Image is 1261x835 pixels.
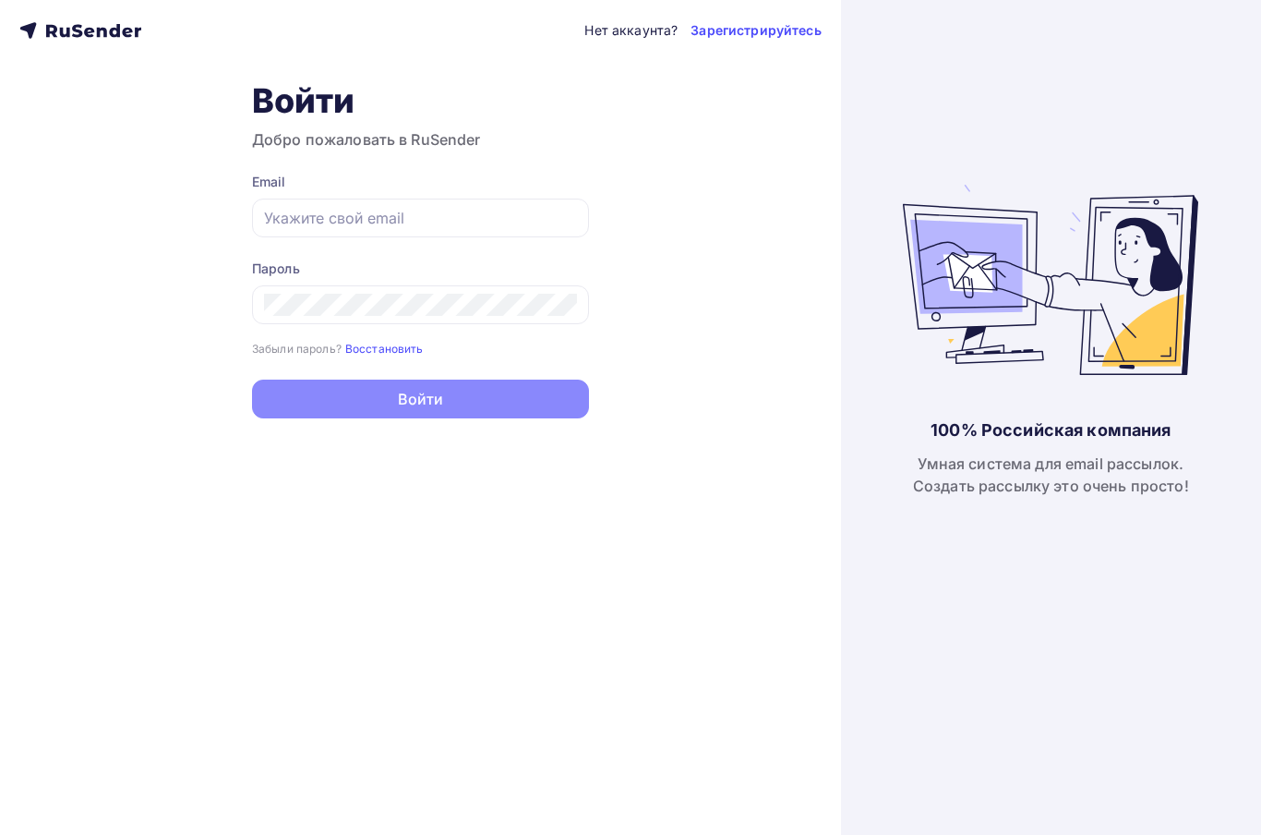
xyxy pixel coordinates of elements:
[345,342,424,356] small: Восстановить
[913,453,1189,497] div: Умная система для email рассылок. Создать рассылку это очень просто!
[931,419,1171,442] div: 100% Российская компания
[252,342,342,356] small: Забыли пароль?
[252,80,589,121] h1: Войти
[584,21,678,40] div: Нет аккаунта?
[264,207,577,229] input: Укажите свой email
[691,21,821,40] a: Зарегистрируйтесь
[252,260,589,278] div: Пароль
[252,380,589,418] button: Войти
[252,128,589,151] h3: Добро пожаловать в RuSender
[252,173,589,191] div: Email
[345,340,424,356] a: Восстановить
